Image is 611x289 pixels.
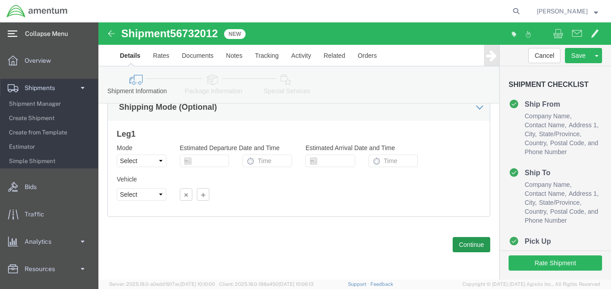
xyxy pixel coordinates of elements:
a: Support [348,281,370,287]
span: Create from Template [9,124,92,142]
img: logo [6,4,68,18]
span: Resources [25,260,61,278]
span: Shipment Manager [9,95,92,113]
span: Bids [25,178,43,196]
iframe: FS Legacy Container [98,22,611,280]
span: Create Shipment [9,109,92,127]
a: Traffic [0,205,98,223]
a: Overview [0,52,98,69]
span: Traffic [25,205,51,223]
a: Resources [0,260,98,278]
span: Martin Baker [537,6,588,16]
span: Server: 2025.18.0-a0edd1917ac [109,281,215,287]
a: Analytics [0,233,98,250]
a: Bids [0,178,98,196]
button: [PERSON_NAME] [536,6,598,17]
span: Collapse Menu [25,25,74,43]
span: Overview [25,52,57,69]
span: Shipments [25,79,61,97]
span: Client: 2025.18.0-198a450 [219,281,314,287]
span: Simple Shipment [9,152,92,170]
span: [DATE] 10:10:00 [180,281,215,287]
span: Analytics [25,233,58,250]
a: Shipments [0,79,98,97]
span: Estimator [9,138,92,156]
span: Copyright © [DATE]-[DATE] Agistix Inc., All Rights Reserved [462,280,600,288]
a: Feedback [370,281,393,287]
span: [DATE] 10:06:13 [279,281,314,287]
